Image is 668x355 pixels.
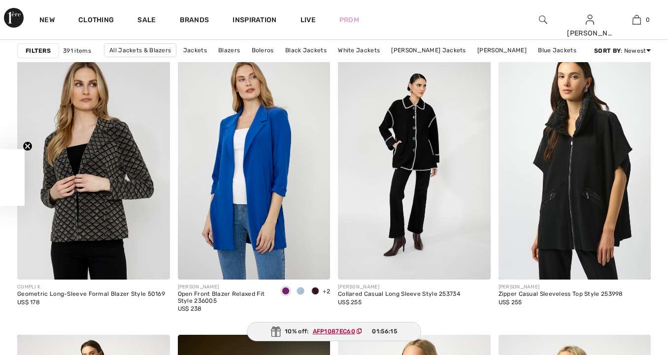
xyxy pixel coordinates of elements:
a: [PERSON_NAME] Jackets [386,44,470,57]
div: 10% off: [247,322,421,341]
a: [PERSON_NAME] [472,44,532,57]
div: COMPLI K [17,284,165,291]
img: Geometric Long-Sleeve Formal Blazer Style 50169. As sample [17,51,170,280]
span: US$ 178 [17,299,40,306]
a: Prom [339,15,359,25]
strong: Sort By [594,47,621,54]
a: New [39,16,55,26]
div: [PERSON_NAME] [338,284,460,291]
div: [PERSON_NAME] [178,284,271,291]
ins: AFP1087EC60 [313,328,355,335]
div: Collared Casual Long Sleeve Style 253734 [338,291,460,298]
span: US$ 255 [499,299,522,306]
a: Brands [180,16,209,26]
span: 01:56:15 [372,327,397,336]
a: Jackets [178,44,212,57]
div: Open Front Blazer Relaxed Fit Style 236005 [178,291,271,305]
span: US$ 255 [338,299,362,306]
a: Black Jackets [280,44,332,57]
a: Blue Jackets [533,44,581,57]
div: [PERSON_NAME] [499,284,623,291]
a: All Jackets & Blazers [104,43,176,57]
a: Sign In [586,15,594,24]
span: 0 [646,15,650,24]
a: 0 [614,14,660,26]
span: 391 items [63,46,91,55]
button: Close teaser [23,142,33,151]
a: Live [301,15,316,25]
img: search the website [539,14,547,26]
span: US$ 238 [178,305,202,312]
strong: Filters [26,46,51,55]
div: Geometric Long-Sleeve Formal Blazer Style 50169 [17,291,165,298]
a: Sale [137,16,156,26]
img: 1ère Avenue [4,8,24,28]
span: Inspiration [233,16,276,26]
div: Deep plum [308,284,323,300]
div: [PERSON_NAME] [567,28,613,38]
a: Boleros [247,44,279,57]
a: Clothing [78,16,114,26]
a: Blazers [213,44,245,57]
div: Royal [278,284,293,300]
img: Gift.svg [271,326,281,337]
img: Open Front Blazer Relaxed Fit Style 236005. Black [178,51,331,280]
div: Sky Blue [293,284,308,300]
div: : Newest [594,46,651,55]
img: Zipper Casual Sleeveless Top Style 253998. Black [499,51,651,280]
a: White Jackets [333,44,385,57]
img: My Info [586,14,594,26]
span: +2 [323,288,330,295]
div: Zipper Casual Sleeveless Top Style 253998 [499,291,623,298]
img: My Bag [633,14,641,26]
img: Collared Casual Long Sleeve Style 253734. Black/Off White [338,51,491,280]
